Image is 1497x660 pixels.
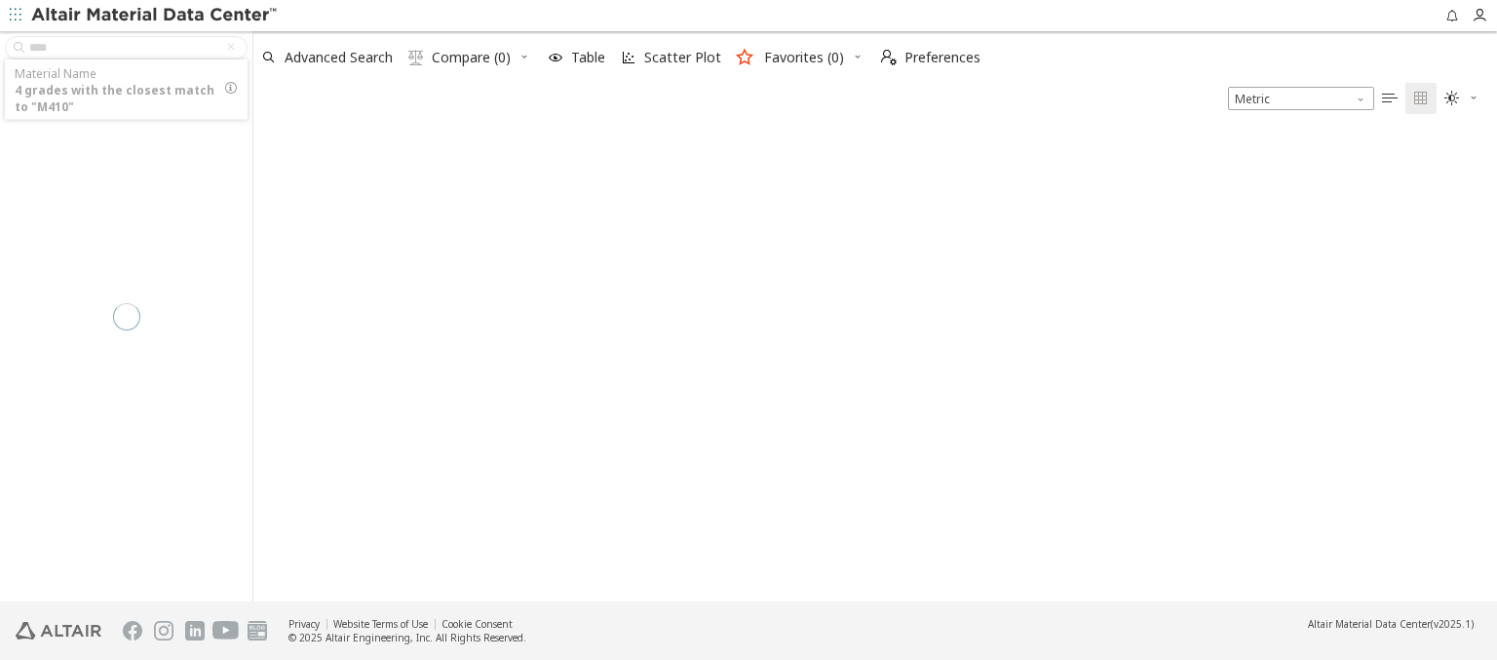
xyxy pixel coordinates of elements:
[15,65,96,82] span: Material Name
[432,51,511,64] span: Compare (0)
[1382,91,1398,106] i: 
[644,51,721,64] span: Scatter Plot
[1228,87,1374,110] span: Metric
[441,617,513,631] a: Cookie Consent
[904,51,980,64] span: Preferences
[288,617,320,631] a: Privacy
[1228,87,1374,110] div: Unit System
[31,6,280,25] img: Altair Material Data Center
[1413,91,1429,106] i: 
[333,617,428,631] a: Website Terms of Use
[1444,91,1460,106] i: 
[1437,83,1487,114] button: Theme
[1308,617,1474,631] div: (v2025.1)
[1405,83,1437,114] button: Tile View
[15,82,223,115] div: 4 grades with the closest match to "M410"
[285,51,393,64] span: Advanced Search
[881,50,897,65] i: 
[408,50,424,65] i: 
[288,631,526,644] div: © 2025 Altair Engineering, Inc. All Rights Reserved.
[571,51,605,64] span: Table
[1308,617,1431,631] span: Altair Material Data Center
[16,622,101,640] img: Altair Engineering
[764,51,844,64] span: Favorites (0)
[1374,83,1405,114] button: Table View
